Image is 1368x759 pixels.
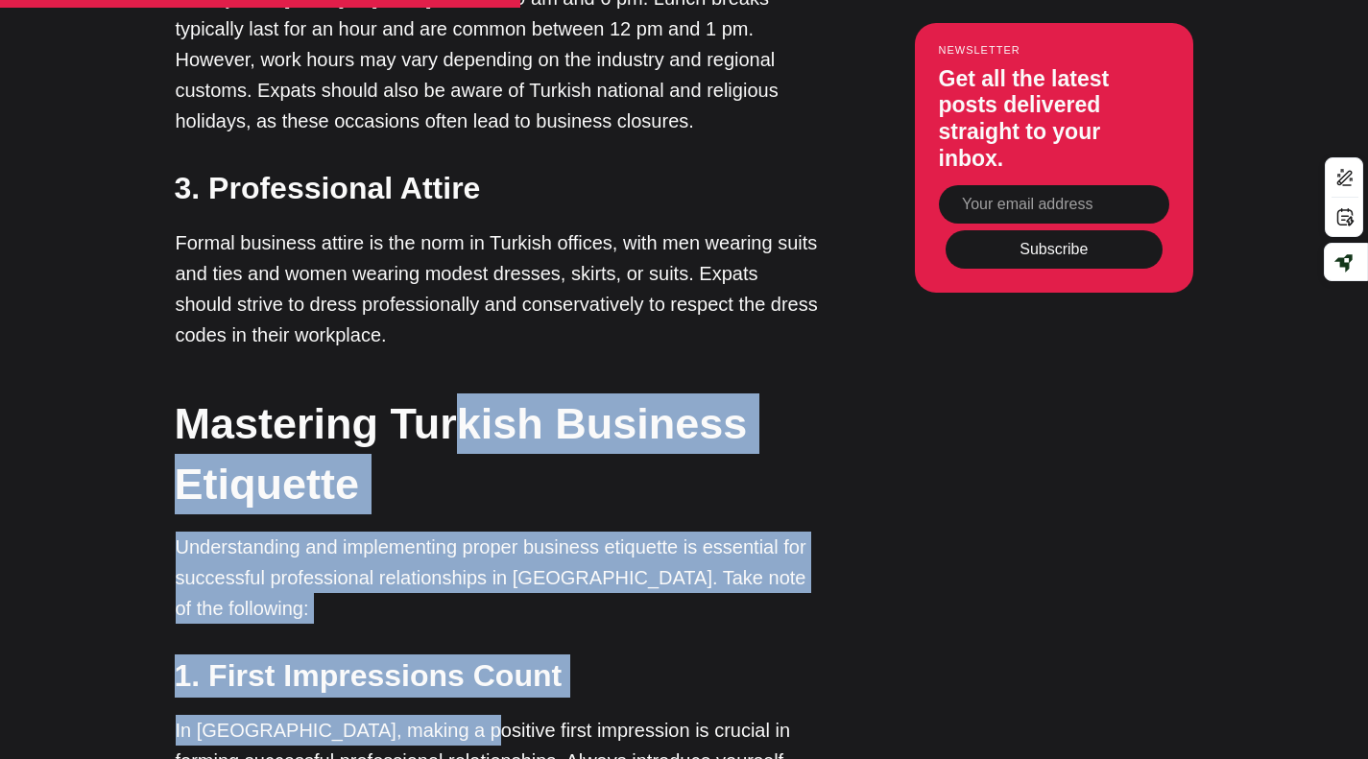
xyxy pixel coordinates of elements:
h3: Get all the latest posts delivered straight to your inbox. [939,66,1169,172]
button: Subscribe [946,230,1163,269]
input: Your email address [939,185,1169,224]
strong: Mastering Turkish Business Etiquette [175,399,748,509]
strong: 3. Professional Attire [175,171,481,205]
p: Understanding and implementing proper business etiquette is essential for successful professional... [176,532,819,624]
small: Newsletter [939,44,1169,56]
strong: 1. First Impressions Count [175,658,563,693]
p: Formal business attire is the norm in Turkish offices, with men wearing suits and ties and women ... [176,227,819,350]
